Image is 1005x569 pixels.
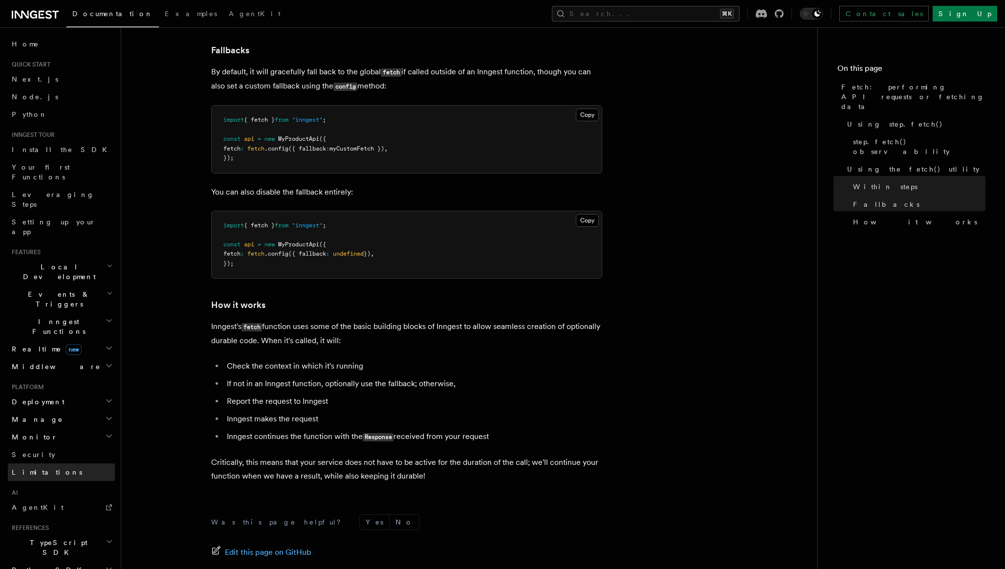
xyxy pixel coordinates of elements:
[8,35,115,53] a: Home
[12,503,64,511] span: AgentKit
[275,222,288,229] span: from
[849,196,985,213] a: Fallbacks
[8,213,115,241] a: Setting up your app
[12,39,39,49] span: Home
[12,468,82,476] span: Limitations
[8,186,115,213] a: Leveraging Steps
[371,250,374,257] span: ,
[12,75,58,83] span: Next.js
[258,135,261,142] span: =
[278,135,319,142] span: MyProductApi
[211,298,265,312] a: How it works
[363,433,393,441] code: Response
[244,222,275,229] span: { fetch }
[849,213,985,231] a: How it works
[8,446,115,463] a: Security
[849,178,985,196] a: Within steps
[12,451,55,459] span: Security
[8,70,115,88] a: Next.js
[244,135,254,142] span: api
[843,115,985,133] a: Using step.fetch()
[12,93,58,101] span: Node.js
[853,217,977,227] span: How it works
[8,313,115,340] button: Inngest Functions
[323,116,326,123] span: ;
[244,116,275,123] span: { fetch }
[223,3,286,26] a: AgentKit
[211,185,602,199] p: You can also disable the fallback entirely:
[223,241,240,248] span: const
[8,489,18,497] span: AI
[264,135,275,142] span: new
[264,241,275,248] span: new
[8,393,115,411] button: Deployment
[933,6,997,22] a: Sign Up
[223,222,244,229] span: import
[8,383,44,391] span: Platform
[211,65,602,93] p: By default, it will gracefully fall back to the global if called outside of an Inngest function, ...
[223,135,240,142] span: const
[323,222,326,229] span: ;
[552,6,740,22] button: Search...⌘K
[837,78,985,115] a: Fetch: performing API requests or fetching data
[319,241,326,248] span: ({
[8,524,49,532] span: References
[800,8,823,20] button: Toggle dark mode
[576,214,599,227] button: Copy
[853,137,985,156] span: step.fetch() observability
[223,250,240,257] span: fetch
[72,10,153,18] span: Documentation
[853,199,919,209] span: Fallbacks
[12,163,70,181] span: Your first Functions
[8,358,115,375] button: Middleware
[849,133,985,160] a: step.fetch() observability
[224,430,602,444] li: Inngest continues the function with the received from your request
[224,394,602,408] li: Report the request to Inngest
[229,10,281,18] span: AgentKit
[333,250,364,257] span: undefined
[576,109,599,121] button: Copy
[241,323,262,331] code: fetch
[8,141,115,158] a: Install the SDK
[8,397,65,407] span: Deployment
[329,145,384,152] span: myCustomFetch })
[8,131,55,139] span: Inngest tour
[224,359,602,373] li: Check the context in which it's running
[278,241,319,248] span: MyProductApi
[224,377,602,391] li: If not in an Inngest function, optionally use the fallback; otherwise,
[847,119,943,129] span: Using step.fetch()
[225,546,311,559] span: Edit this page on GitHub
[264,250,288,257] span: .config
[292,222,323,229] span: "inngest"
[224,412,602,426] li: Inngest makes the request
[8,158,115,186] a: Your first Functions
[8,106,115,123] a: Python
[8,499,115,516] a: AgentKit
[843,160,985,178] a: Using the fetch() utility
[839,6,929,22] a: Contact sales
[223,116,244,123] span: import
[364,250,371,257] span: })
[12,146,113,153] span: Install the SDK
[8,88,115,106] a: Node.js
[211,456,602,483] p: Critically, this means that your service does not have to be active for the duration of the call;...
[8,432,58,442] span: Monitor
[837,63,985,78] h4: On this page
[360,515,389,529] button: Yes
[8,463,115,481] a: Limitations
[326,145,329,152] span: :
[333,83,357,91] code: config
[211,517,348,527] p: Was this page helpful?
[326,250,329,257] span: :
[319,135,326,142] span: ({
[8,258,115,285] button: Local Development
[12,191,94,208] span: Leveraging Steps
[211,546,311,559] a: Edit this page on GitHub
[264,145,288,152] span: .config
[384,145,388,152] span: ,
[8,411,115,428] button: Manage
[8,538,106,557] span: TypeScript SDK
[8,289,107,309] span: Events & Triggers
[8,340,115,358] button: Realtimenew
[381,68,401,77] code: fetch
